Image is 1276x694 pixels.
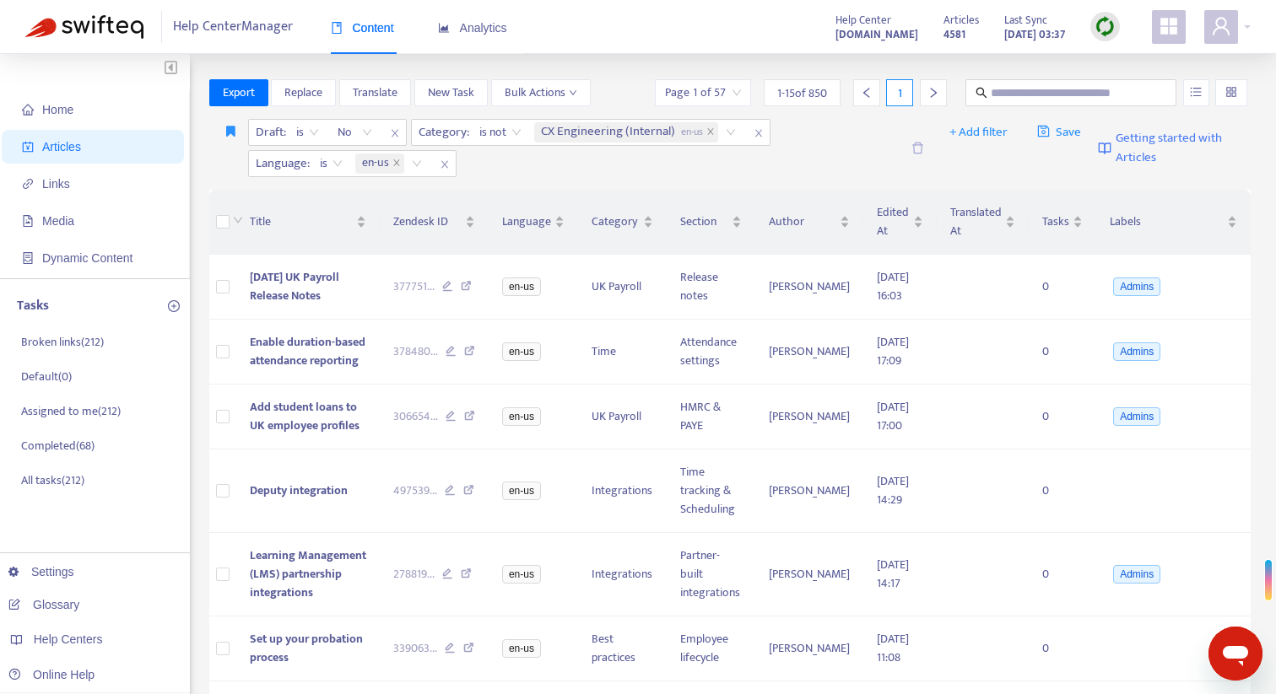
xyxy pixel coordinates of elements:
span: Edited At [877,203,910,240]
span: is [296,120,319,145]
span: is not [479,120,522,145]
span: Admins [1113,407,1160,426]
td: UK Payroll [578,385,667,449]
span: Category : [412,120,472,145]
span: left [861,87,873,99]
strong: 4581 [943,25,965,44]
span: [DATE] 17:00 [877,397,909,435]
td: Best practices [578,616,667,681]
td: Employee lifecycle [667,616,754,681]
img: Swifteq [25,15,143,39]
p: Broken links ( 212 ) [21,333,104,351]
span: New Task [428,83,474,102]
span: en-us [502,565,541,584]
a: Glossary [8,598,79,611]
span: en-us [502,277,541,296]
span: Title [250,213,354,231]
th: Translated At [937,190,1030,255]
span: appstore [1159,16,1179,36]
span: Bulk Actions [505,83,577,102]
span: en-us [355,153,404,174]
span: Getting started with Articles [1116,129,1251,167]
span: 497539 ... [393,481,437,500]
span: Help Centers [34,632,103,646]
span: 306654 ... [393,407,438,426]
span: Section [680,213,727,231]
td: 0 [1029,449,1096,533]
p: Completed ( 68 ) [21,437,95,455]
span: 1 - 15 of 850 [777,84,827,102]
td: HMRC & PAYE [667,385,754,449]
td: [PERSON_NAME] [755,320,863,385]
td: [PERSON_NAME] [755,533,863,616]
th: Labels [1096,190,1251,255]
span: Deputy integration [250,481,348,500]
td: 0 [1029,385,1096,449]
span: en-us [502,342,541,361]
a: Settings [8,565,74,578]
td: 0 [1029,533,1096,616]
span: Help Center [835,11,891,30]
span: Draft : [249,120,289,145]
span: [DATE] 14:17 [877,555,909,593]
span: save [1037,125,1050,137]
td: Integrations [578,449,667,533]
td: [PERSON_NAME] [755,449,863,533]
span: Category [592,213,640,231]
span: CX Engineering (Internal) [541,122,703,143]
span: Last Sync [1004,11,1047,30]
span: [DATE] 16:03 [877,267,909,305]
span: is [320,151,343,176]
span: Add student loans to UK employee profiles [250,397,360,435]
span: Set up your probation process [250,629,363,667]
span: Language : [249,151,312,176]
span: book [331,22,343,34]
th: Author [755,190,863,255]
span: Enable duration-based attendance reporting [250,332,365,370]
td: UK Payroll [578,255,667,320]
span: Articles [943,11,979,30]
span: 339063 ... [393,639,437,658]
td: Time tracking & Scheduling [667,449,754,533]
span: Analytics [438,21,507,35]
span: delete [911,142,924,154]
span: search [976,87,987,99]
span: 377751 ... [393,277,435,296]
td: 0 [1029,255,1096,320]
span: Admins [1113,565,1160,584]
th: Section [667,190,754,255]
button: Bulk Actionsdown [491,79,591,106]
span: Dynamic Content [42,251,132,265]
span: en-us [362,153,389,174]
span: area-chart [438,22,450,34]
button: New Task [414,79,488,106]
p: Tasks [17,296,49,316]
span: Save [1037,122,1082,143]
span: close [748,123,770,143]
a: [DOMAIN_NAME] [835,24,918,44]
span: Labels [1110,213,1224,231]
th: Zendesk ID [380,190,489,255]
span: 278819 ... [393,565,435,584]
p: All tasks ( 212 ) [21,471,84,489]
td: Release notes [667,255,754,320]
iframe: Button to launch messaging window [1208,627,1262,681]
a: Getting started with Articles [1098,119,1251,177]
span: right [927,87,939,99]
span: Learning Management (LMS) partnership integrations [250,546,366,602]
td: [PERSON_NAME] [755,616,863,681]
span: account-book [22,141,34,153]
span: down [233,215,243,225]
span: Translated At [950,203,1003,240]
div: 1 [886,79,913,106]
span: file-image [22,215,34,227]
span: [DATE] UK Payroll Release Notes [250,267,339,305]
span: home [22,104,34,116]
span: Help Center Manager [173,11,293,43]
p: Assigned to me ( 212 ) [21,402,121,420]
span: down [569,89,577,97]
span: Admins [1113,342,1160,361]
span: [DATE] 17:09 [877,332,909,370]
span: Zendesk ID [393,213,462,231]
button: unordered-list [1183,79,1209,106]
